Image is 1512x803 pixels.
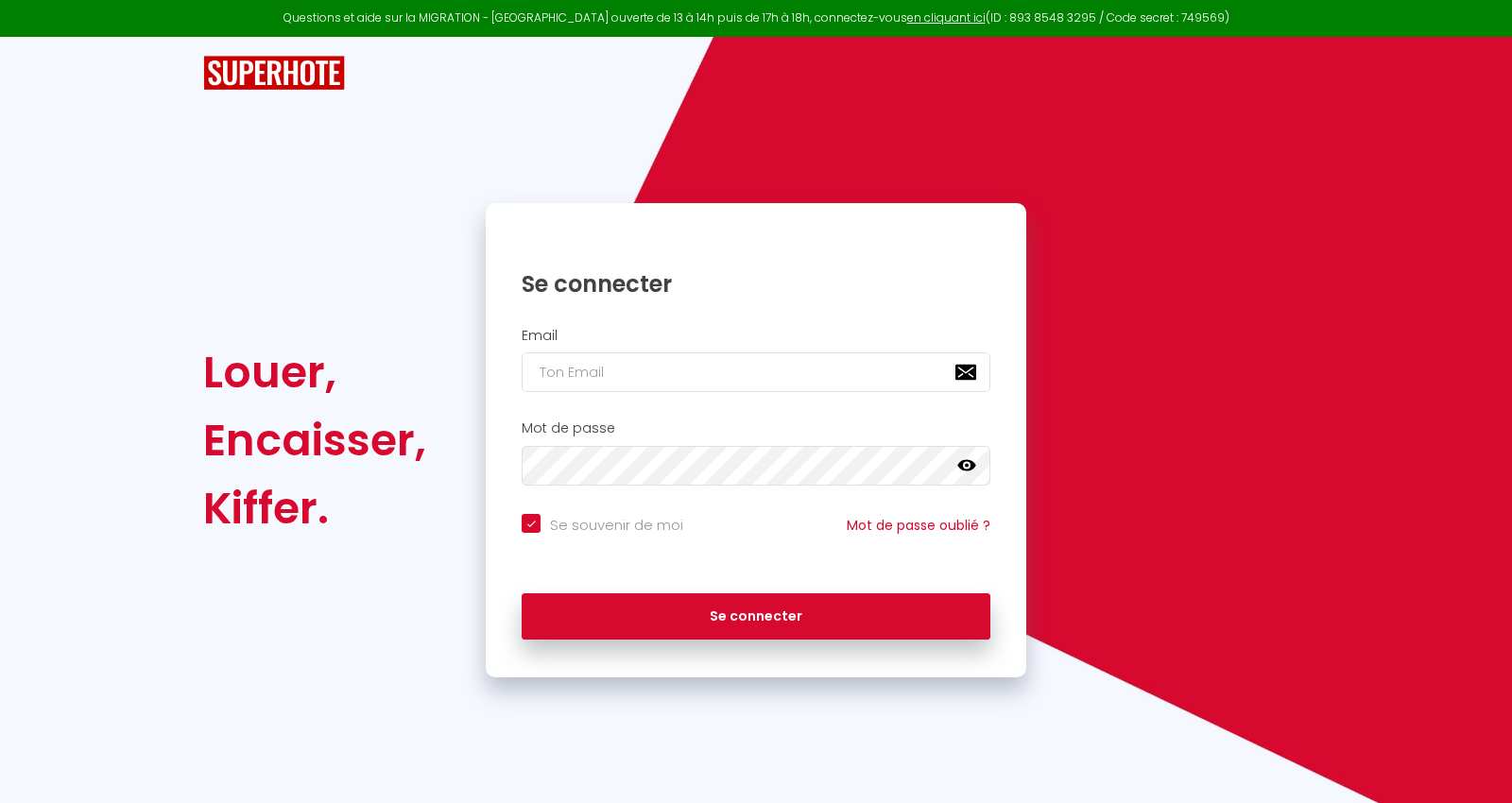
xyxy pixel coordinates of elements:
h2: Email [522,328,990,344]
h1: Se connecter [522,269,990,299]
img: SuperHote logo [203,56,345,91]
div: Louer, [203,338,426,406]
input: Ton Email [522,352,990,392]
div: Encaisser, [203,406,426,474]
div: Kiffer. [203,474,426,542]
a: Mot de passe oublié ? [847,516,990,535]
h2: Mot de passe [522,420,990,436]
a: en cliquant ici [907,9,986,26]
button: Se connecter [522,593,990,641]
